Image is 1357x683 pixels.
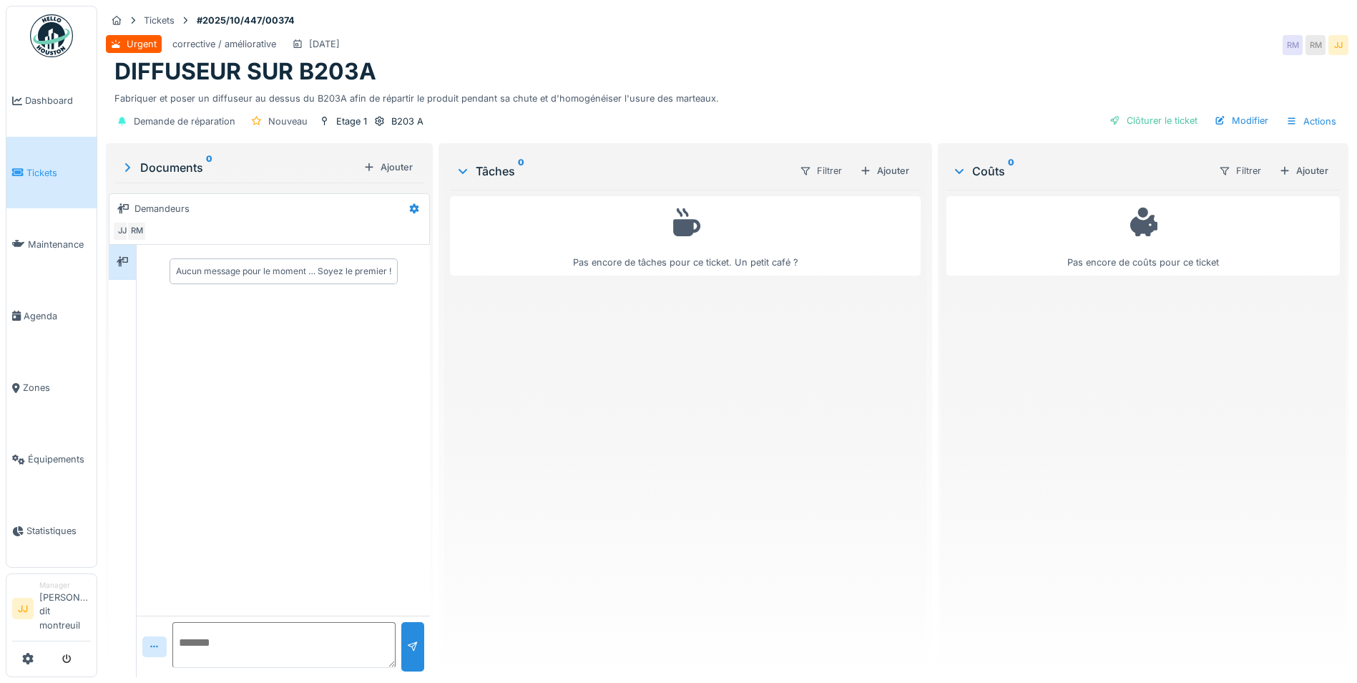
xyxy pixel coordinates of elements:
[459,203,911,269] div: Pas encore de tâches pour ce ticket. Un petit café ?
[176,265,391,278] div: Aucun message pour le moment … Soyez le premier !
[120,159,358,176] div: Documents
[28,238,91,251] span: Maintenance
[1283,35,1303,55] div: RM
[191,14,300,27] strong: #2025/10/447/00374
[127,221,147,241] div: RM
[206,159,212,176] sup: 0
[112,221,132,241] div: JJ
[1305,35,1326,55] div: RM
[1273,161,1334,180] div: Ajouter
[28,452,91,466] span: Équipements
[6,137,97,208] a: Tickets
[24,309,91,323] span: Agenda
[309,37,340,51] div: [DATE]
[518,163,524,180] sup: 0
[793,160,848,181] div: Filtrer
[144,14,175,27] div: Tickets
[1328,35,1348,55] div: JJ
[1209,111,1274,130] div: Modifier
[6,424,97,495] a: Équipements
[6,495,97,567] a: Statistiques
[391,115,423,128] div: B203 A
[23,381,91,394] span: Zones
[268,115,308,128] div: Nouveau
[114,86,1340,105] div: Fabriquer et poser un diffuseur au dessus du B203A afin de répartir le produit pendant sa chute e...
[6,65,97,137] a: Dashboard
[6,208,97,280] a: Maintenance
[26,524,91,538] span: Statistiques
[39,580,91,638] li: [PERSON_NAME] dit montreuil
[12,580,91,641] a: JJ Manager[PERSON_NAME] dit montreuil
[127,37,157,51] div: Urgent
[134,115,235,128] div: Demande de réparation
[336,115,367,128] div: Etage 1
[1104,111,1203,130] div: Clôturer le ticket
[6,280,97,352] a: Agenda
[12,598,34,619] li: JJ
[956,203,1331,269] div: Pas encore de coûts pour ce ticket
[1213,160,1268,181] div: Filtrer
[952,163,1207,180] div: Coûts
[114,58,376,85] h1: DIFFUSEUR SUR B203A
[172,37,276,51] div: corrective / améliorative
[1008,163,1014,180] sup: 0
[30,14,73,57] img: Badge_color-CXgf-gQk.svg
[39,580,91,591] div: Manager
[25,94,91,107] span: Dashboard
[134,202,190,215] div: Demandeurs
[456,163,788,180] div: Tâches
[26,166,91,180] span: Tickets
[6,352,97,424] a: Zones
[854,161,915,180] div: Ajouter
[1280,111,1343,132] div: Actions
[358,158,418,177] div: Ajouter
